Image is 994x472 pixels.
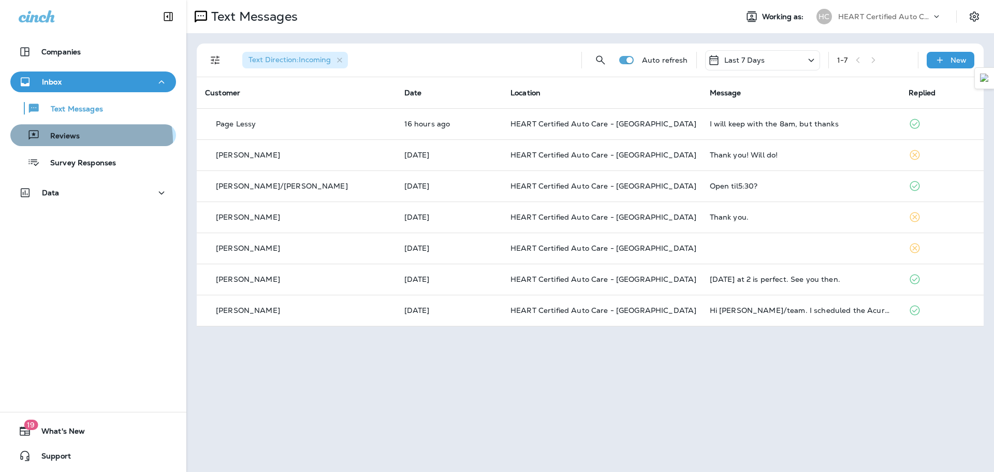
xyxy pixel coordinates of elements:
[40,159,116,168] p: Survey Responses
[154,6,183,27] button: Collapse Sidebar
[42,189,60,197] p: Data
[762,12,806,21] span: Working as:
[510,88,540,97] span: Location
[404,213,494,221] p: Sep 16, 2025 10:38 AM
[510,244,696,253] span: HEART Certified Auto Care - [GEOGRAPHIC_DATA]
[816,9,832,24] div: HC
[205,88,240,97] span: Customer
[642,56,688,64] p: Auto refresh
[951,56,967,64] p: New
[510,119,696,128] span: HEART Certified Auto Care - [GEOGRAPHIC_DATA]
[40,132,80,141] p: Reviews
[404,182,494,190] p: Sep 16, 2025 04:51 PM
[216,244,280,252] p: [PERSON_NAME]
[710,182,893,190] div: Open til5:30?
[216,213,280,221] p: [PERSON_NAME]
[40,105,103,115] p: Text Messages
[10,421,176,441] button: 19What's New
[205,50,226,70] button: Filters
[248,55,331,64] span: Text Direction : Incoming
[10,151,176,173] button: Survey Responses
[10,182,176,203] button: Data
[10,446,176,466] button: Support
[31,452,71,464] span: Support
[10,124,176,146] button: Reviews
[710,275,893,283] div: Wednesday the 17th at 2 is perfect. See you then.
[510,150,696,160] span: HEART Certified Auto Care - [GEOGRAPHIC_DATA]
[980,74,989,83] img: Detect Auto
[242,52,348,68] div: Text Direction:Incoming
[404,306,494,314] p: Sep 11, 2025 03:11 PM
[510,212,696,222] span: HEART Certified Auto Care - [GEOGRAPHIC_DATA]
[837,56,847,64] div: 1 - 7
[404,151,494,159] p: Sep 16, 2025 05:29 PM
[404,244,494,252] p: Sep 16, 2025 06:20 AM
[590,50,611,70] button: Search Messages
[31,427,85,439] span: What's New
[710,213,893,221] div: Thank you.
[404,275,494,283] p: Sep 12, 2025 02:55 PM
[10,97,176,119] button: Text Messages
[724,56,765,64] p: Last 7 Days
[216,120,256,128] p: Page Lessy
[838,12,931,21] p: HEART Certified Auto Care
[41,48,81,56] p: Companies
[510,181,696,191] span: HEART Certified Auto Care - [GEOGRAPHIC_DATA]
[909,88,935,97] span: Replied
[510,275,696,284] span: HEART Certified Auto Care - [GEOGRAPHIC_DATA]
[10,71,176,92] button: Inbox
[216,182,348,190] p: [PERSON_NAME]/[PERSON_NAME]
[510,306,696,315] span: HEART Certified Auto Care - [GEOGRAPHIC_DATA]
[710,306,893,314] div: Hi Kieesha/team. I scheduled the Acura for tomorrow and we'll be dropping off tonight. I forgot t...
[404,88,422,97] span: Date
[710,88,741,97] span: Message
[710,151,893,159] div: Thank you! Will do!
[207,9,298,24] p: Text Messages
[216,151,280,159] p: [PERSON_NAME]
[710,120,893,128] div: I will keep with the 8am, but thanks
[10,41,176,62] button: Companies
[216,275,280,283] p: [PERSON_NAME]
[965,7,984,26] button: Settings
[24,420,38,430] span: 19
[42,78,62,86] p: Inbox
[404,120,494,128] p: Sep 17, 2025 04:50 PM
[216,306,280,314] p: [PERSON_NAME]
